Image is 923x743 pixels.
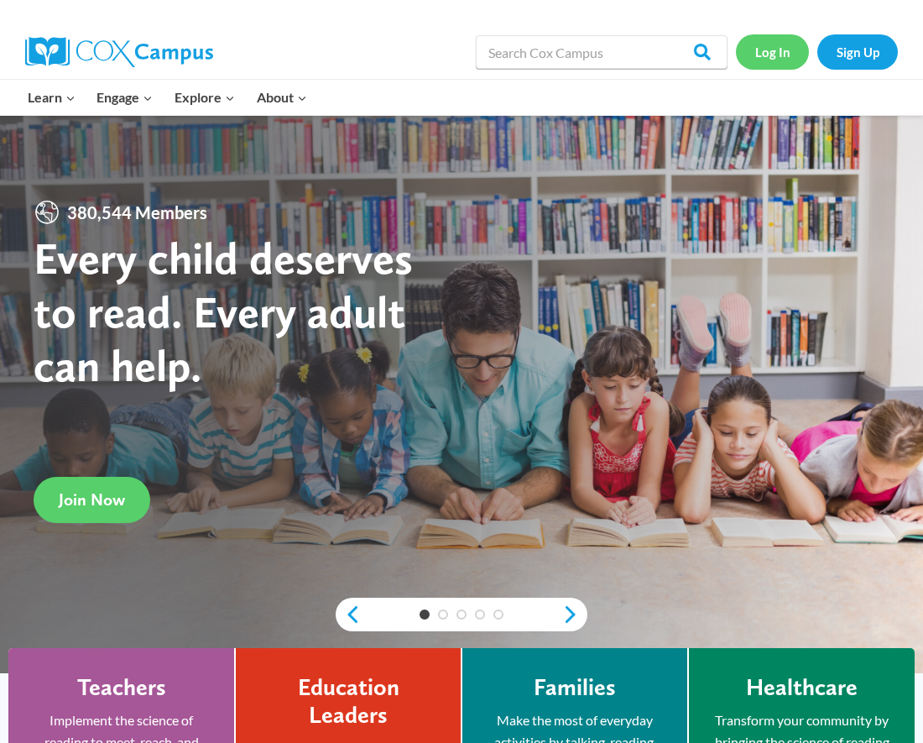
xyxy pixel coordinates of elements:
[17,80,317,115] nav: Primary Navigation
[476,35,727,69] input: Search Cox Campus
[77,673,166,702] h4: Teachers
[736,34,809,69] a: Log In
[34,477,150,523] a: Join Now
[336,604,361,625] a: previous
[493,610,503,620] a: 5
[456,610,467,620] a: 3
[25,37,213,67] img: Cox Campus
[59,489,125,510] span: Join Now
[86,80,164,115] button: Child menu of Engage
[420,610,430,620] a: 1
[17,80,86,115] button: Child menu of Learn
[562,604,587,625] a: next
[34,231,413,391] strong: Every child deserves to read. Every adult can help.
[246,80,318,115] button: Child menu of About
[817,34,898,69] a: Sign Up
[261,673,435,730] h4: Education Leaders
[164,80,246,115] button: Child menu of Explore
[534,673,616,702] h4: Families
[60,199,214,226] span: 380,544 Members
[736,34,898,69] nav: Secondary Navigation
[438,610,448,620] a: 2
[746,673,858,702] h4: Healthcare
[336,598,587,631] div: content slider buttons
[475,610,485,620] a: 4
